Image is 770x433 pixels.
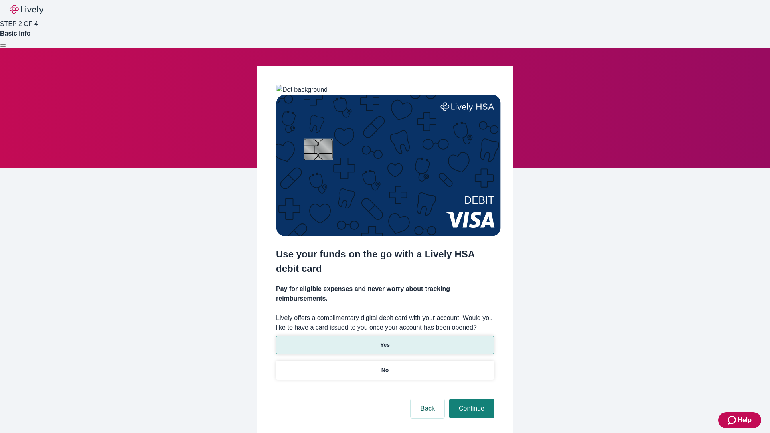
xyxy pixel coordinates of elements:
[276,361,494,380] button: No
[10,5,43,14] img: Lively
[718,412,761,428] button: Zendesk support iconHelp
[276,336,494,354] button: Yes
[380,341,390,349] p: Yes
[276,247,494,276] h2: Use your funds on the go with a Lively HSA debit card
[276,85,328,95] img: Dot background
[381,366,389,374] p: No
[728,415,738,425] svg: Zendesk support icon
[276,313,494,332] label: Lively offers a complimentary digital debit card with your account. Would you like to have a card...
[449,399,494,418] button: Continue
[411,399,444,418] button: Back
[276,284,494,304] h4: Pay for eligible expenses and never worry about tracking reimbursements.
[738,415,752,425] span: Help
[276,95,501,236] img: Debit card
